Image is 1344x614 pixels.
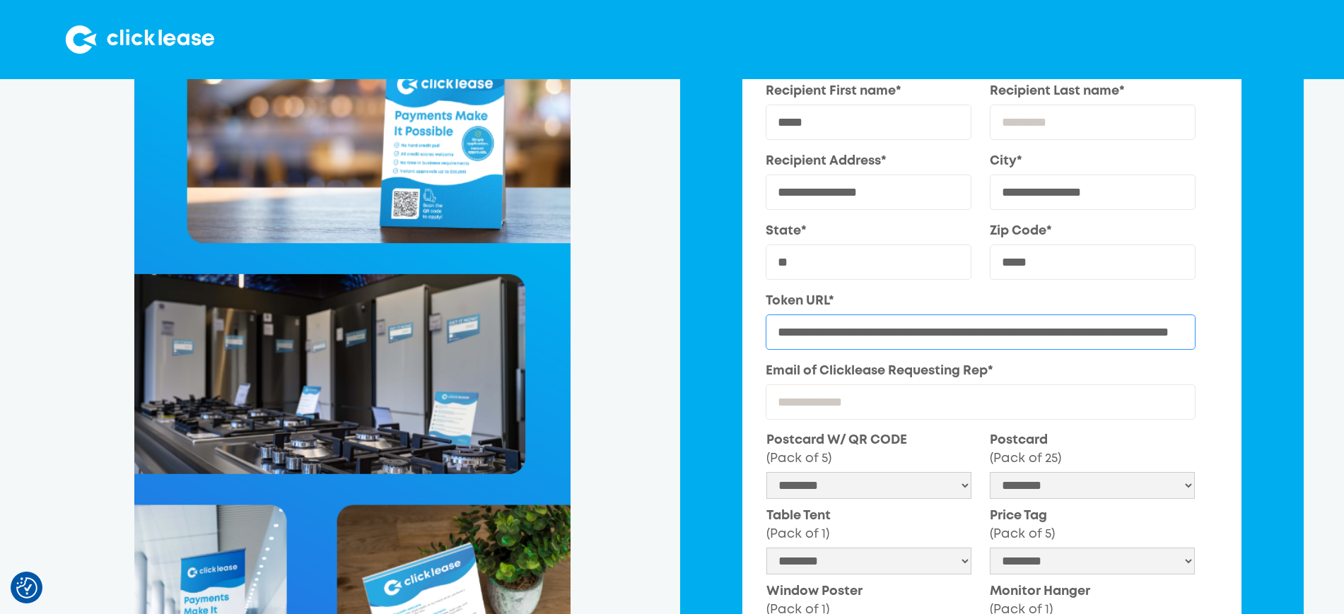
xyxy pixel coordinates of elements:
[766,153,971,171] label: Recipient Address*
[766,223,971,241] label: State*
[990,432,1195,468] label: Postcard
[766,529,829,540] span: (Pack of 1)
[990,83,1196,101] label: Recipient Last name*
[990,507,1195,544] label: Price Tag
[766,453,831,464] span: (Pack of 5)
[766,293,1196,311] label: Token URL*
[66,25,214,54] img: Clicklease logo
[766,362,1196,381] label: Email of Clicklease Requesting Rep*
[766,507,971,544] label: Table Tent
[990,153,1196,171] label: City*
[990,453,1061,464] span: (Pack of 25)
[16,577,37,598] img: Revisit consent button
[990,223,1196,241] label: Zip Code*
[990,529,1055,540] span: (Pack of 5)
[16,577,37,598] button: Consent Preferences
[766,432,971,468] label: Postcard W/ QR CODE
[766,83,971,101] label: Recipient First name*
